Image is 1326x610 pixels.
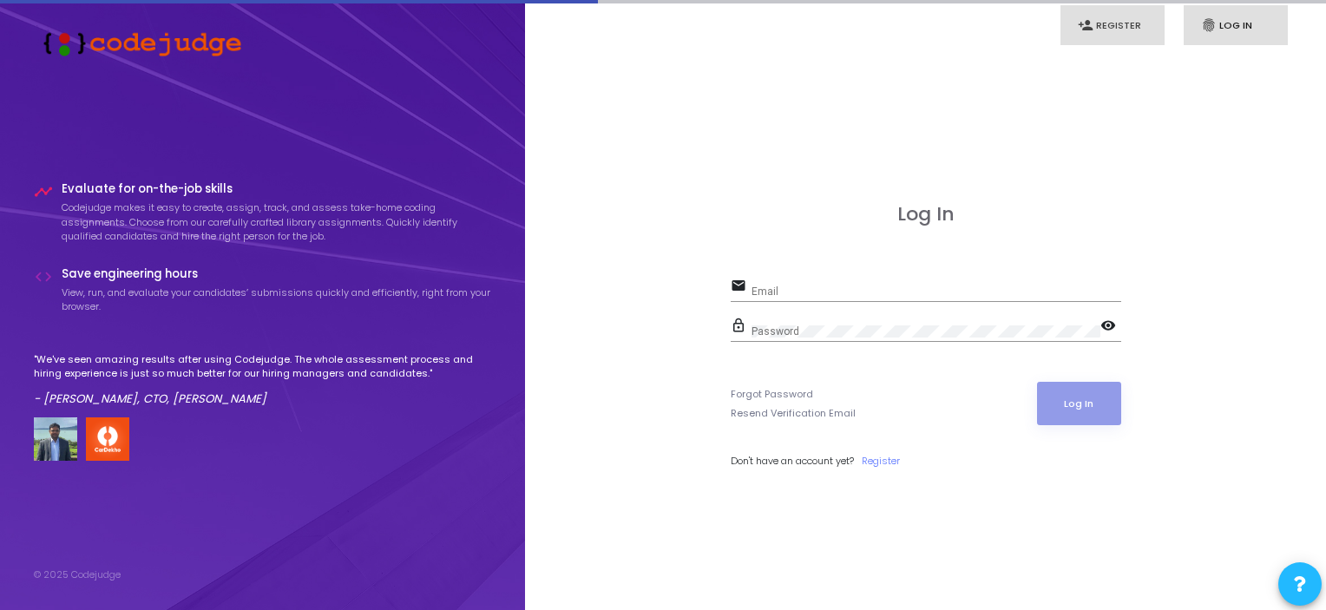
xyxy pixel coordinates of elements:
[731,454,854,468] span: Don't have an account yet?
[731,277,752,298] mat-icon: email
[62,182,492,196] h4: Evaluate for on-the-job skills
[1037,382,1121,425] button: Log In
[752,285,1121,298] input: Email
[62,285,492,314] p: View, run, and evaluate your candidates’ submissions quickly and efficiently, right from your bro...
[1100,317,1121,338] mat-icon: visibility
[34,352,492,381] p: "We've seen amazing results after using Codejudge. The whole assessment process and hiring experi...
[34,267,53,286] i: code
[731,317,752,338] mat-icon: lock_outline
[1201,17,1217,33] i: fingerprint
[1184,5,1288,46] a: fingerprintLog In
[731,406,856,421] a: Resend Verification Email
[34,417,77,461] img: user image
[731,387,813,402] a: Forgot Password
[1060,5,1165,46] a: person_addRegister
[86,417,129,461] img: company-logo
[34,390,266,407] em: - [PERSON_NAME], CTO, [PERSON_NAME]
[34,182,53,201] i: timeline
[862,454,900,469] a: Register
[34,567,121,582] div: © 2025 Codejudge
[62,200,492,244] p: Codejudge makes it easy to create, assign, track, and assess take-home coding assignments. Choose...
[62,267,492,281] h4: Save engineering hours
[731,203,1121,226] h3: Log In
[1078,17,1093,33] i: person_add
